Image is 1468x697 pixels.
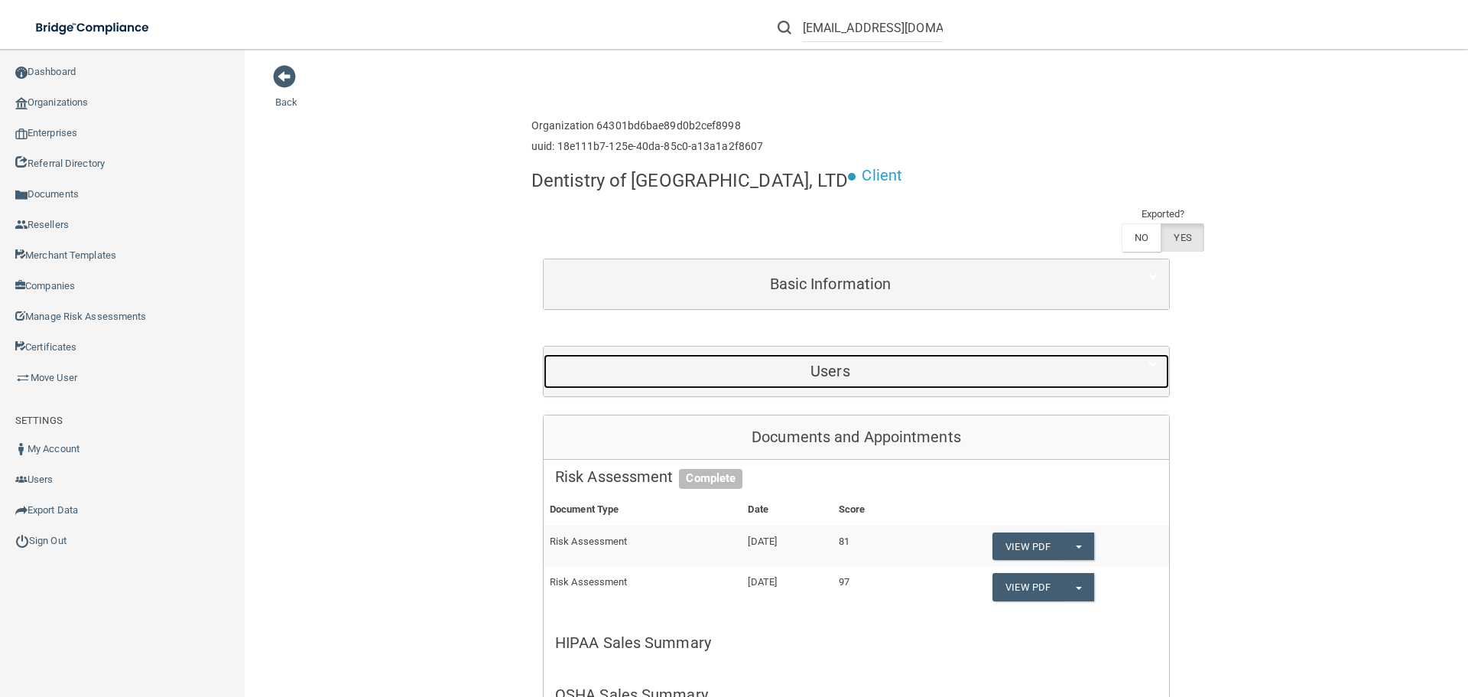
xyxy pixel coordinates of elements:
[15,67,28,79] img: ic_dashboard_dark.d01f4a41.png
[862,161,902,190] p: Client
[531,120,763,132] h6: Organization 64301bd6bae89d0b2cef8998
[531,141,763,152] h6: uuid: 18e111b7-125e-40da-85c0-a13a1a2f8607
[833,526,918,567] td: 81
[15,129,28,139] img: enterprise.0d942306.png
[992,573,1063,601] a: View PDF
[992,533,1063,561] a: View PDF
[555,363,1106,379] h5: Users
[742,526,832,567] td: [DATE]
[803,14,943,42] input: Search
[679,469,742,489] span: Complete
[531,171,849,191] h4: Dentistry of [GEOGRAPHIC_DATA], LTD
[15,219,28,231] img: ic_reseller.de258add.png
[23,12,164,44] img: bridge_compliance_login_screen.278c3ca4.svg
[544,526,742,567] td: Risk Assessment
[544,415,1169,460] div: Documents and Appointments
[1122,223,1161,252] label: NO
[555,354,1158,389] a: Users
[15,474,28,486] img: icon-users.e205127d.png
[555,468,1158,485] h5: Risk Assessment
[778,21,791,34] img: ic-search.3b580494.png
[15,97,28,109] img: organization-icon.f8decf85.png
[15,504,28,516] img: icon-export.b9366987.png
[555,634,1158,651] h5: HIPAA Sales Summary
[555,267,1158,301] a: Basic Information
[15,189,28,201] img: icon-documents.8dae5593.png
[544,567,742,607] td: Risk Assessment
[15,412,63,430] label: SETTINGS
[742,494,832,526] th: Date
[1161,223,1203,252] label: YES
[544,494,742,526] th: Document Type
[555,275,1106,292] h5: Basic Information
[15,370,31,386] img: briefcase.64adab9b.png
[1122,205,1204,223] td: Exported?
[833,494,918,526] th: Score
[833,567,918,607] td: 97
[742,567,832,607] td: [DATE]
[15,443,28,455] img: ic_user_dark.df1a06c3.png
[275,78,297,108] a: Back
[15,534,29,548] img: ic_power_dark.7ecde6b1.png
